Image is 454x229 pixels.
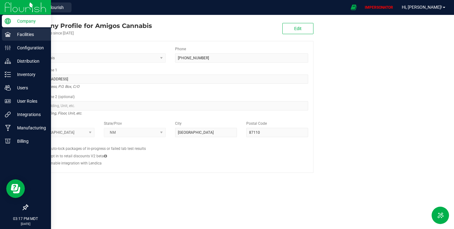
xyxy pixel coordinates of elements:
div: Account active since [DATE] [27,30,152,36]
label: State/Prov [104,121,122,126]
p: Integrations [11,111,48,118]
label: City [175,121,182,126]
input: (123) 456-7890 [175,53,308,63]
inline-svg: Integrations [5,111,11,118]
p: User Roles [11,97,48,105]
div: Amigos Cannabis [27,21,152,30]
span: Hi, [PERSON_NAME]! [402,5,442,10]
i: Street address, P.O. Box, C/O [33,83,79,90]
label: Postal Code [246,121,267,126]
label: Address Line 2 (optional) [33,94,75,100]
inline-svg: Inventory [5,71,11,78]
span: Edit [294,26,302,31]
p: 03:17 PM MDT [3,216,48,222]
inline-svg: Configuration [5,45,11,51]
p: Inventory [11,71,48,78]
input: City [175,128,237,137]
inline-svg: Manufacturing [5,125,11,131]
iframe: Resource center [6,179,25,198]
i: Suite, Building, Floor, Unit, etc. [33,110,82,117]
inline-svg: Facilities [5,31,11,38]
label: Phone [175,46,186,52]
p: Distribution [11,57,48,65]
p: Users [11,84,48,92]
input: Address [33,74,308,84]
input: Postal Code [246,128,308,137]
input: Suite, Building, Unit, etc. [33,101,308,110]
p: Facilities [11,31,48,38]
label: Enable integration with Lendica [49,160,102,166]
p: IMPERSONATOR [362,5,396,10]
inline-svg: Billing [5,138,11,144]
p: [DATE] [3,222,48,226]
p: Manufacturing [11,124,48,132]
p: Configuration [11,44,48,52]
span: Open Ecommerce Menu [347,1,361,13]
p: Company [11,17,48,25]
h2: Configs [33,142,308,146]
inline-svg: Company [5,18,11,24]
inline-svg: User Roles [5,98,11,104]
inline-svg: Users [5,85,11,91]
label: Opt in to retail discounts V2 beta [49,153,107,159]
label: Auto-lock packages of in-progress or failed lab test results [49,146,146,151]
button: Toggle Menu [432,207,449,224]
inline-svg: Distribution [5,58,11,64]
p: Billing [11,137,48,145]
button: Edit [282,23,313,34]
